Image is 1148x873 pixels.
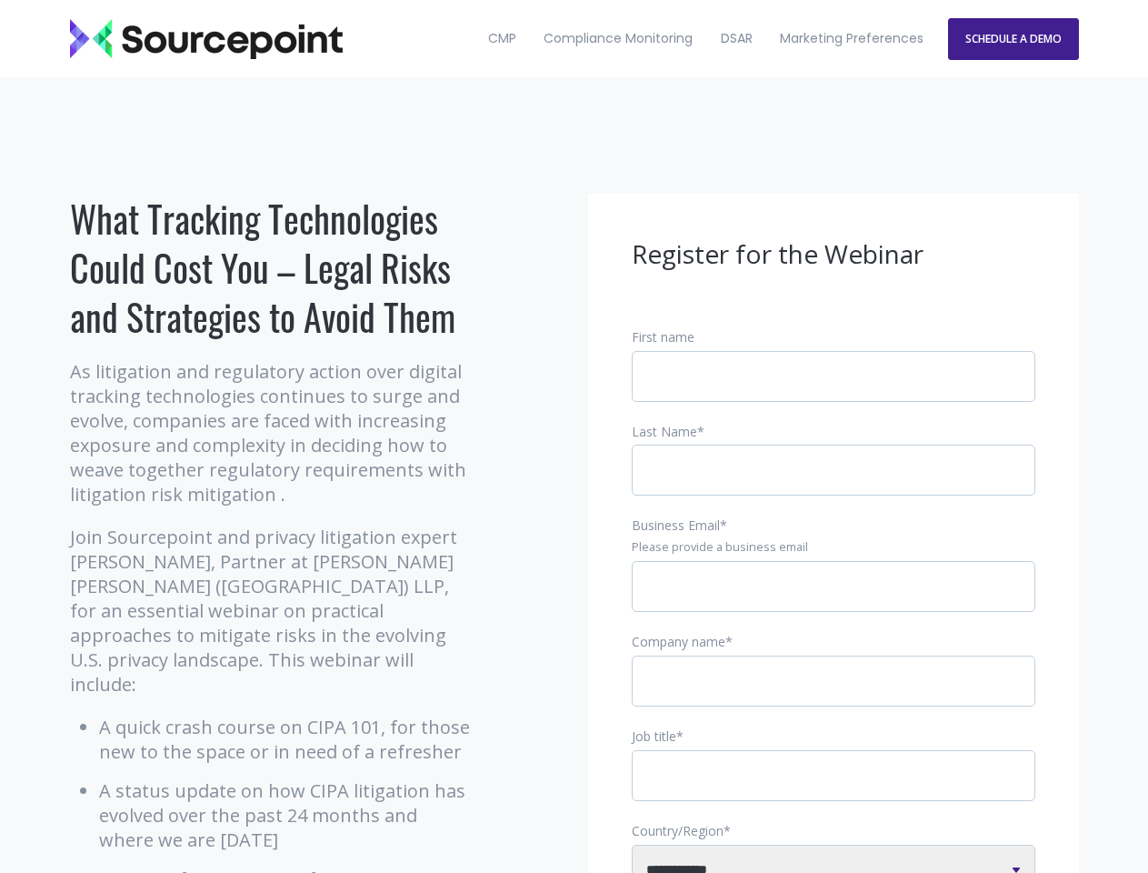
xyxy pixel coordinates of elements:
[70,359,474,507] p: As litigation and regulatory action over digital tracking technologies continues to surge and evo...
[632,328,694,346] span: First name
[70,19,343,59] img: Sourcepoint_logo_black_transparent (2)-2
[632,822,724,839] span: Country/Region
[632,423,697,440] span: Last Name
[632,237,1035,272] h3: Register for the Webinar
[99,778,474,852] li: A status update on how CIPA litigation has evolved over the past 24 months and where we are [DATE]
[99,715,474,764] li: A quick crash course on CIPA 101, for those new to the space or in need of a refresher
[632,727,676,745] span: Job title
[632,633,725,650] span: Company name
[632,517,720,534] span: Business Email
[70,525,474,697] p: Join Sourcepoint and privacy litigation expert [PERSON_NAME], Partner at [PERSON_NAME] [PERSON_NA...
[70,194,474,341] h1: What Tracking Technologies Could Cost You – Legal Risks and Strategies to Avoid Them
[632,539,1035,556] legend: Please provide a business email
[948,18,1079,60] a: SCHEDULE A DEMO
